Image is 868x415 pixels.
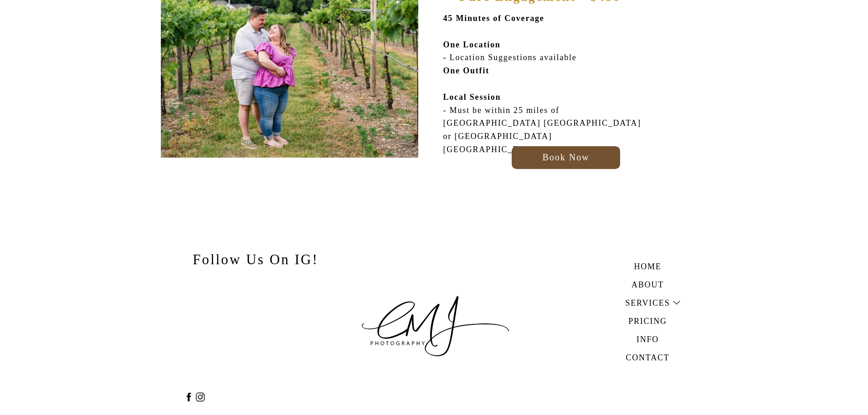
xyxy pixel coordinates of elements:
p: - Location Suggestions available - Must be within 25 miles of [GEOGRAPHIC_DATA] [GEOGRAPHIC_DATA]... [443,12,650,135]
a: Contact [616,351,679,362]
a: About [616,278,679,289]
a: Services [616,297,679,307]
b: Local Session [443,92,501,102]
b: One Outfit [443,66,490,75]
a: Home [616,260,679,271]
h3: Info [616,333,679,343]
a: Book Now [515,150,617,160]
b: One Location [443,40,501,49]
h3: Follow Us On IG! [183,248,329,266]
a: Pricing [616,315,679,325]
b: 45 Minutes of Coverage [443,14,544,23]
